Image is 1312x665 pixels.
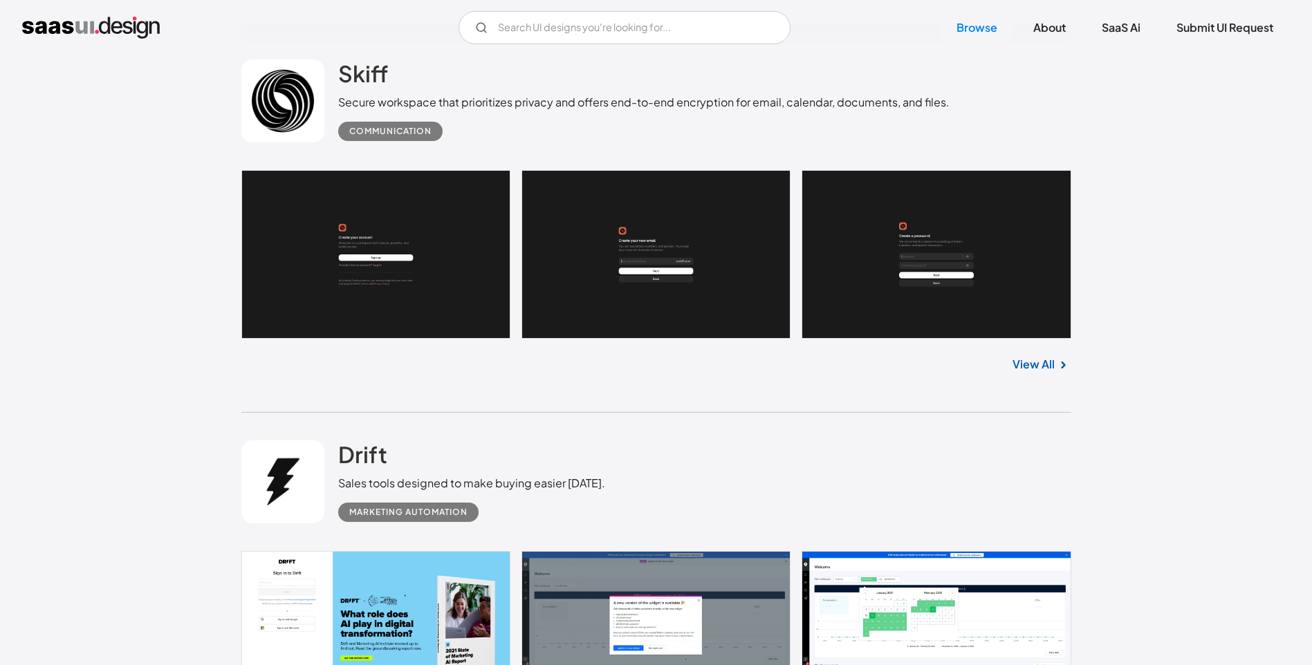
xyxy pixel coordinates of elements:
div: Sales tools designed to make buying easier [DATE]. [338,475,605,491]
a: View All [1013,356,1055,373]
a: Submit UI Request [1160,12,1290,43]
a: Browse [940,12,1014,43]
a: Drift [338,440,387,475]
a: About [1017,12,1082,43]
div: Marketing Automation [349,504,468,521]
a: home [22,17,160,39]
h2: Skiff [338,59,388,87]
a: Skiff [338,59,388,94]
h2: Drift [338,440,387,468]
a: SaaS Ai [1085,12,1157,43]
div: Communication [349,123,432,140]
div: Secure workspace that prioritizes privacy and offers end-to-end encryption for email, calendar, d... [338,94,950,111]
input: Search UI designs you're looking for... [459,11,791,44]
form: Email Form [459,11,791,44]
